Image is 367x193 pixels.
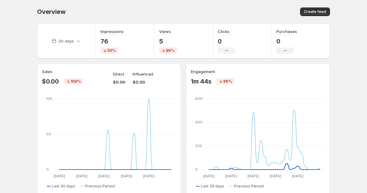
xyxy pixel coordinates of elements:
h3: Engagement [191,68,215,75]
text: [DATE] [121,174,132,178]
text: 100 [46,96,52,101]
text: 0 [195,167,198,171]
text: [DATE] [248,174,259,178]
p: 30 days [58,38,74,44]
h3: Sales [42,68,52,75]
text: 50 [46,132,51,136]
h3: Clicks [218,28,229,35]
span: Last 30 days [201,184,224,189]
text: 600 [195,96,203,101]
span: 53% [107,48,116,53]
h3: Purchases [276,28,297,35]
p: 1m 44s [191,78,212,85]
p: 0 [218,38,235,45]
span: Previous Period [85,184,115,189]
text: 400 [195,120,203,124]
text: [DATE] [225,174,237,178]
span: Create feed [304,9,326,14]
text: 0 [46,167,49,171]
p: 76 [101,38,124,45]
span: 100% [71,79,81,84]
h3: Impressions [101,28,124,35]
text: [DATE] [203,174,215,178]
span: 96% [223,79,232,84]
p: 5 [159,38,177,45]
span: Previous Period [234,184,264,189]
p: Influenced [133,71,153,77]
text: [DATE] [292,174,303,178]
text: [DATE] [54,174,65,178]
span: Overview [37,8,65,15]
p: $0.00 [113,79,125,85]
h3: Views [159,28,171,35]
p: $0.00 [133,79,153,85]
span: Last 30 days [52,184,75,189]
text: 200 [195,144,202,148]
text: [DATE] [143,174,155,178]
text: [DATE] [76,174,88,178]
p: Direct [113,71,124,77]
p: $0.00 [42,78,59,85]
span: 96% [166,48,175,53]
text: [DATE] [98,174,110,178]
p: 0 [276,38,297,45]
text: [DATE] [270,174,281,178]
button: Create feed [300,7,330,16]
